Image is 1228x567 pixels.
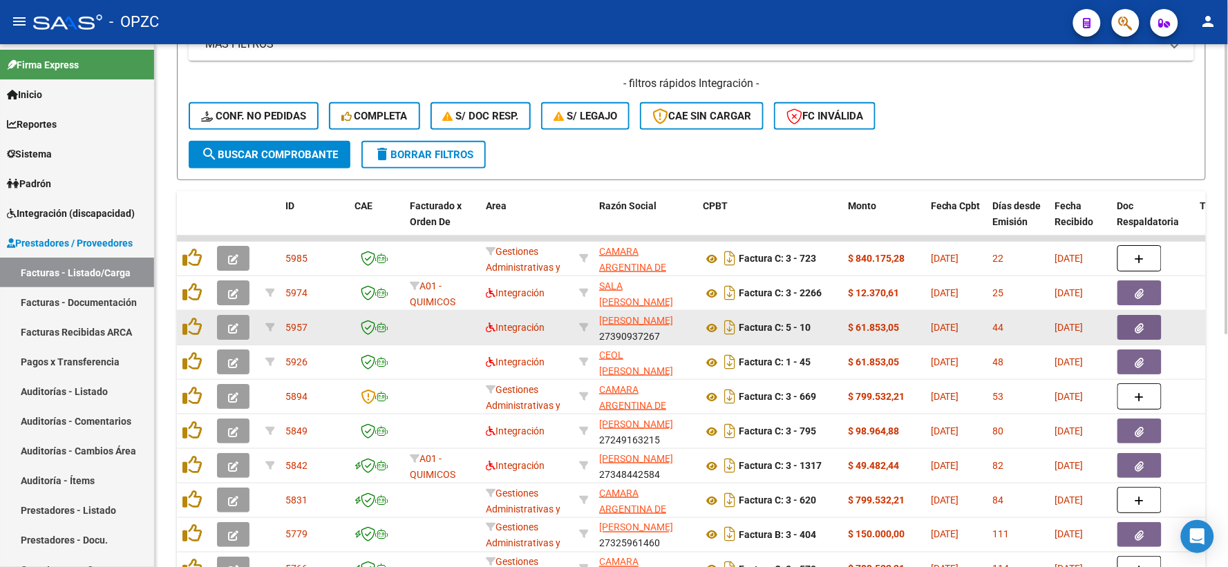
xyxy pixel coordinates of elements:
span: [DATE] [1055,356,1084,367]
button: S/ legajo [541,102,630,130]
datatable-header-cell: Area [480,191,574,252]
h4: - filtros rápidos Integración - [189,76,1194,91]
datatable-header-cell: Fecha Recibido [1050,191,1112,252]
span: Reportes [7,117,57,132]
span: Doc Respaldatoria [1117,200,1180,227]
button: Completa [329,102,420,130]
span: 25 [993,287,1004,298]
div: 30716109972 [599,486,692,515]
span: 44 [993,322,1004,333]
datatable-header-cell: Razón Social [594,191,697,252]
span: [DATE] [1055,322,1084,333]
span: Gestiones Administrativas y Otros [486,488,560,530]
strong: Factura C: 3 - 795 [739,426,816,437]
span: Sistema [7,146,52,162]
button: Buscar Comprobante [189,141,350,169]
datatable-header-cell: ID [280,191,349,252]
datatable-header-cell: Días desde Emisión [988,191,1050,252]
span: 48 [993,356,1004,367]
mat-icon: delete [374,146,390,162]
span: [DATE] [931,494,959,506]
span: Completa [341,110,408,122]
span: 5842 [285,460,308,471]
span: - OPZC [109,7,159,37]
span: [DATE] [931,391,959,402]
span: [DATE] [931,287,959,298]
span: Gestiones Administrativas y Otros [486,522,560,565]
strong: Factura B: 3 - 404 [739,530,816,541]
button: Borrar Filtros [361,141,486,169]
span: Integración [486,425,545,436]
span: [PERSON_NAME] [599,315,673,326]
strong: Factura C: 3 - 620 [739,495,816,506]
span: Padrón [7,176,51,191]
span: [PERSON_NAME] [599,522,673,533]
button: S/ Doc Resp. [431,102,531,130]
strong: $ 12.370,61 [848,287,899,298]
span: 111 [993,529,1010,540]
div: 27335225339 [599,278,692,307]
div: 27325961460 [599,520,692,549]
span: Inicio [7,87,42,102]
span: Fecha Recibido [1055,200,1094,227]
span: Integración [486,322,545,333]
span: CAMARA ARGENTINA DE DESARROLLADORES DE SOFTWARE INDEPENDIENTES [599,488,690,561]
mat-icon: search [201,146,218,162]
strong: Factura C: 5 - 10 [739,323,811,334]
span: ID [285,200,294,211]
span: [PERSON_NAME] [599,419,673,430]
span: CAE SIN CARGAR [652,110,751,122]
span: CAMARA ARGENTINA DE DESARROLLADORES DE SOFTWARE INDEPENDIENTES [599,384,690,458]
span: [DATE] [1055,460,1084,471]
strong: $ 799.532,21 [848,391,905,402]
span: Integración [486,356,545,367]
span: 5957 [285,322,308,333]
span: [DATE] [1055,529,1084,540]
span: 5926 [285,356,308,367]
span: 5831 [285,494,308,506]
span: SALA [PERSON_NAME] [599,280,673,307]
strong: $ 61.853,05 [848,322,899,333]
span: [DATE] [931,356,959,367]
span: Buscar Comprobante [201,148,338,161]
span: Prestadores / Proveedores [7,236,133,251]
span: Facturado x Orden De [410,200,462,227]
datatable-header-cell: Fecha Cpbt [925,191,988,252]
i: Descargar documento [721,489,739,511]
div: 30716109972 [599,382,692,411]
span: CEOL [PERSON_NAME] [599,349,673,376]
span: A01 - QUIMICOS [410,453,455,480]
span: [DATE] [931,460,959,471]
span: S/ Doc Resp. [443,110,519,122]
span: Fecha Cpbt [931,200,981,211]
datatable-header-cell: Doc Respaldatoria [1112,191,1195,252]
button: Conf. no pedidas [189,102,319,130]
i: Descargar documento [721,351,739,373]
div: 27249163215 [599,416,692,445]
div: Open Intercom Messenger [1181,520,1214,553]
strong: Factura C: 3 - 1317 [739,461,822,472]
strong: $ 61.853,05 [848,356,899,367]
span: 82 [993,460,1004,471]
strong: $ 840.175,28 [848,253,905,264]
datatable-header-cell: CPBT [697,191,842,252]
span: 5985 [285,253,308,264]
strong: $ 98.964,88 [848,425,899,436]
button: CAE SIN CARGAR [640,102,764,130]
datatable-header-cell: Monto [842,191,925,252]
span: Gestiones Administrativas y Otros [486,384,560,427]
strong: Factura C: 1 - 45 [739,357,811,368]
strong: $ 799.532,21 [848,494,905,506]
span: S/ legajo [554,110,617,122]
div: 30716109972 [599,244,692,273]
span: Razón Social [599,200,656,211]
span: [DATE] [1055,494,1084,506]
i: Descargar documento [721,282,739,304]
span: [DATE] [931,322,959,333]
span: [DATE] [931,529,959,540]
span: Integración [486,287,545,298]
div: 27278193751 [599,347,692,376]
span: Gestiones Administrativas y Otros [486,246,560,289]
mat-icon: person [1200,13,1217,30]
datatable-header-cell: Facturado x Orden De [404,191,480,252]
